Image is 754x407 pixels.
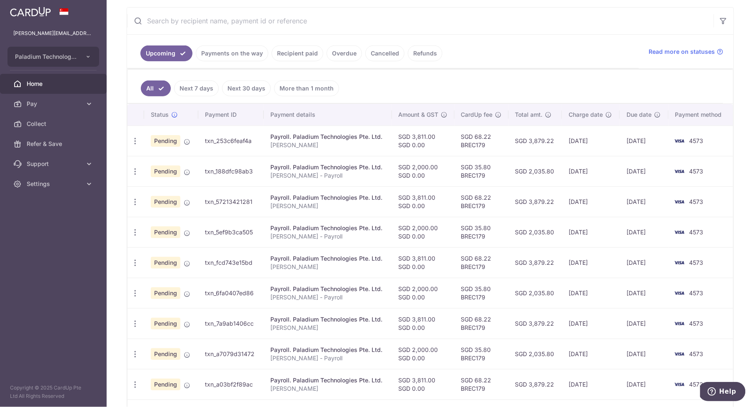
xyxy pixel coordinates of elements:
span: Status [151,111,169,119]
span: Home [27,80,82,88]
td: [DATE] [562,186,620,217]
span: Read more on statuses [649,48,715,56]
p: [PERSON_NAME] [270,141,385,149]
p: [PERSON_NAME] - Payroll [270,232,385,241]
span: 4573 [689,198,704,205]
span: Charge date [569,111,603,119]
span: Pending [151,226,180,238]
td: SGD 2,000.00 SGD 0.00 [392,156,454,186]
span: Pending [151,318,180,329]
img: Bank Card [671,166,688,176]
td: [DATE] [620,126,668,156]
td: [DATE] [562,247,620,278]
td: SGD 35.80 BREC179 [454,217,509,247]
img: Bank Card [671,258,688,268]
span: Pending [151,257,180,269]
td: [DATE] [620,308,668,339]
span: 4573 [689,229,704,236]
div: Payroll. Paladium Technologies Pte. Ltd. [270,254,385,263]
td: txn_253c6feaf4a [198,126,264,156]
td: SGD 2,000.00 SGD 0.00 [392,217,454,247]
span: Pending [151,135,180,147]
p: [PERSON_NAME] - Payroll [270,171,385,180]
span: Refer & Save [27,140,82,148]
td: SGD 3,879.22 [509,186,562,217]
td: txn_188dfc98ab3 [198,156,264,186]
img: Bank Card [671,379,688,389]
td: SGD 2,035.80 [509,278,562,308]
td: SGD 3,811.00 SGD 0.00 [392,369,454,399]
td: SGD 3,879.22 [509,126,562,156]
div: Payroll. Paladium Technologies Pte. Ltd. [270,376,385,384]
td: [DATE] [562,217,620,247]
span: Paladium Technologies Pte. Ltd. [15,53,77,61]
img: Bank Card [671,197,688,207]
a: Recipient paid [272,45,323,61]
span: Pending [151,287,180,299]
td: SGD 68.22 BREC179 [454,308,509,339]
td: [DATE] [562,278,620,308]
a: All [141,80,171,96]
th: Payment details [264,104,392,126]
td: txn_fcd743e15bd [198,247,264,278]
td: SGD 3,879.22 [509,308,562,339]
input: Search by recipient name, payment id or reference [127,8,714,34]
td: [DATE] [620,247,668,278]
td: txn_7a9ab1406cc [198,308,264,339]
span: 4573 [689,168,704,175]
td: SGD 68.22 BREC179 [454,247,509,278]
img: Bank Card [671,136,688,146]
span: 4573 [689,289,704,296]
p: [PERSON_NAME] [270,384,385,393]
span: Collect [27,120,82,128]
a: Upcoming [140,45,192,61]
td: SGD 35.80 BREC179 [454,339,509,369]
td: SGD 2,000.00 SGD 0.00 [392,278,454,308]
a: Refunds [408,45,442,61]
td: txn_57213421281 [198,186,264,217]
div: Payroll. Paladium Technologies Pte. Ltd. [270,163,385,171]
a: Payments on the way [196,45,268,61]
span: Support [27,160,82,168]
td: [DATE] [562,308,620,339]
td: [DATE] [620,217,668,247]
td: [DATE] [562,156,620,186]
a: Cancelled [365,45,404,61]
p: [PERSON_NAME] - Payroll [270,293,385,301]
td: SGD 3,811.00 SGD 0.00 [392,126,454,156]
th: Payment ID [198,104,264,126]
td: [DATE] [562,126,620,156]
td: [DATE] [620,339,668,369]
td: [DATE] [620,186,668,217]
span: 4573 [689,259,704,266]
span: 4573 [689,137,704,144]
td: SGD 35.80 BREC179 [454,156,509,186]
p: [PERSON_NAME] [270,202,385,210]
a: Read more on statuses [649,48,724,56]
img: Bank Card [671,288,688,298]
div: Payroll. Paladium Technologies Pte. Ltd. [270,285,385,293]
td: txn_a7079d31472 [198,339,264,369]
span: Due date [627,111,652,119]
span: Pay [27,100,82,108]
p: [PERSON_NAME][EMAIL_ADDRESS][DOMAIN_NAME] [13,29,93,38]
div: Payroll. Paladium Technologies Pte. Ltd. [270,133,385,141]
th: Payment method [669,104,733,126]
td: SGD 68.22 BREC179 [454,186,509,217]
span: Amount & GST [399,111,439,119]
p: [PERSON_NAME] - Payroll [270,354,385,362]
td: [DATE] [620,278,668,308]
img: Bank Card [671,227,688,237]
img: Bank Card [671,319,688,329]
span: 4573 [689,381,704,388]
td: SGD 68.22 BREC179 [454,126,509,156]
span: Pending [151,166,180,177]
td: SGD 3,879.22 [509,247,562,278]
td: SGD 2,035.80 [509,156,562,186]
td: txn_a03bf2f89ac [198,369,264,399]
div: Payroll. Paladium Technologies Pte. Ltd. [270,346,385,354]
span: Pending [151,348,180,360]
img: Bank Card [671,349,688,359]
td: SGD 3,811.00 SGD 0.00 [392,247,454,278]
td: SGD 3,811.00 SGD 0.00 [392,308,454,339]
